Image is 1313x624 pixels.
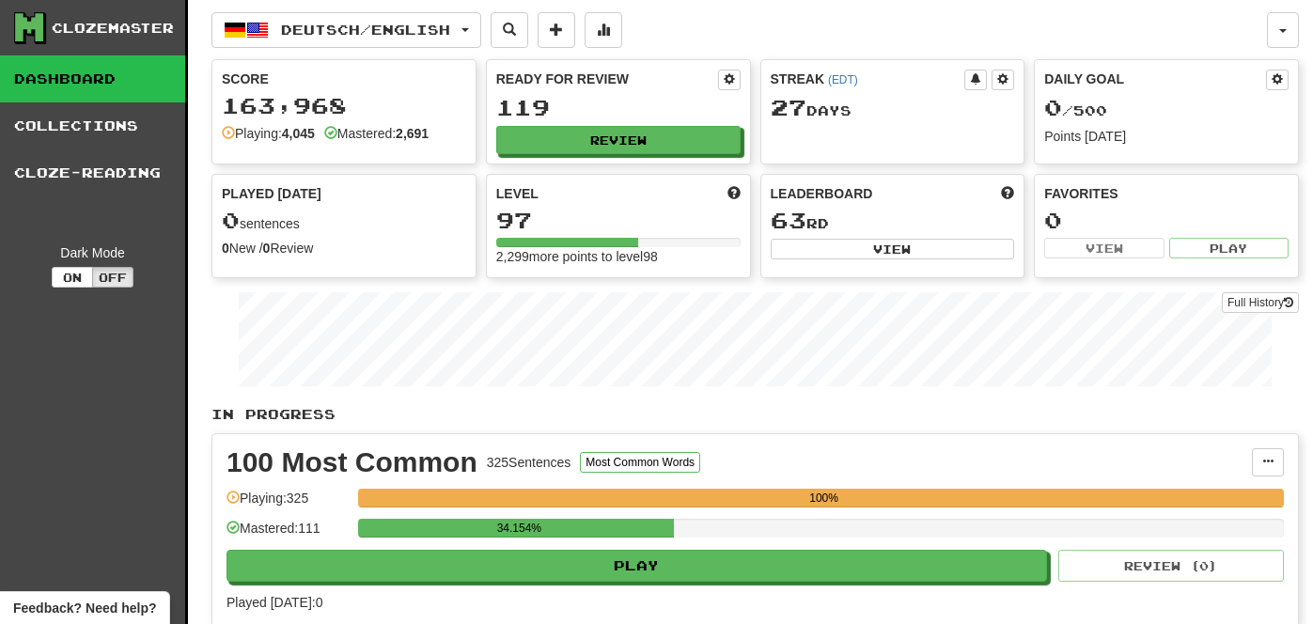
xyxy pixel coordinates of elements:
button: Off [92,267,133,288]
span: 0 [222,207,240,233]
div: Points [DATE] [1044,127,1289,146]
strong: 0 [263,241,271,256]
span: Open feedback widget [13,599,156,617]
div: 2,299 more points to level 98 [496,247,741,266]
div: 97 [496,209,741,232]
button: More stats [585,12,622,48]
span: Played [DATE] [222,184,321,203]
button: View [771,239,1015,259]
div: Ready for Review [496,70,718,88]
strong: 4,045 [282,126,315,141]
div: Favorites [1044,184,1289,203]
div: sentences [222,209,466,233]
button: View [1044,238,1164,258]
span: Played [DATE]: 0 [227,595,322,610]
span: Deutsch / English [281,22,450,38]
span: This week in points, UTC [1001,184,1014,203]
div: Streak [771,70,965,88]
strong: 0 [222,241,229,256]
div: 0 [1044,209,1289,232]
div: Score [222,70,466,88]
button: Add sentence to collection [538,12,575,48]
div: Daily Goal [1044,70,1266,90]
div: Mastered: [324,124,429,143]
span: 27 [771,94,806,120]
a: Full History [1222,292,1299,313]
div: Dark Mode [14,243,171,262]
button: Play [1169,238,1289,258]
button: Deutsch/English [211,12,481,48]
div: rd [771,209,1015,233]
a: (EDT) [828,73,858,86]
div: New / Review [222,239,466,257]
button: Most Common Words [580,452,700,473]
div: 325 Sentences [487,453,571,472]
div: 119 [496,96,741,119]
div: 100 Most Common [227,448,477,476]
div: 163,968 [222,94,466,117]
div: Clozemaster [52,19,174,38]
div: 34.154% [364,519,674,538]
span: Score more points to level up [727,184,741,203]
button: On [52,267,93,288]
span: 63 [771,207,806,233]
div: Playing: [222,124,315,143]
div: Playing: 325 [227,489,349,520]
button: Search sentences [491,12,528,48]
div: Mastered: 111 [227,519,349,550]
span: Level [496,184,539,203]
div: 100% [364,489,1284,507]
span: Leaderboard [771,184,873,203]
button: Review (0) [1058,550,1284,582]
button: Review [496,126,741,154]
p: In Progress [211,405,1299,424]
strong: 2,691 [396,126,429,141]
div: Day s [771,96,1015,120]
span: 0 [1044,94,1062,120]
span: / 500 [1044,102,1107,118]
button: Play [227,550,1047,582]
